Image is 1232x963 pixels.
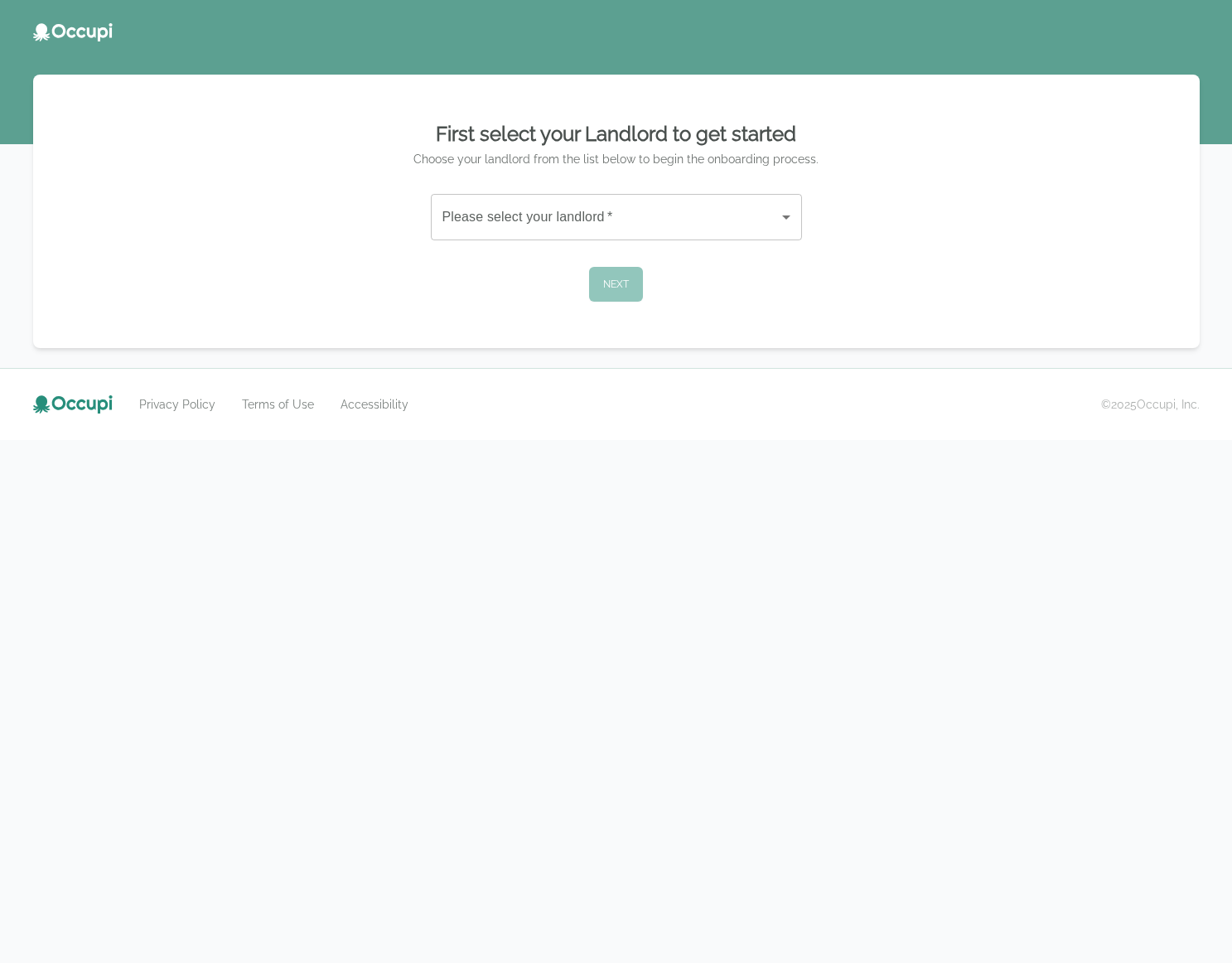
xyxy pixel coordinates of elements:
[242,396,314,413] a: Terms of Use
[341,396,408,413] a: Accessibility
[53,121,1180,148] h2: First select your Landlord to get started
[139,396,215,413] a: Privacy Policy
[1101,396,1200,413] small: © 2025 Occupi, Inc.
[53,151,1180,167] p: Choose your landlord from the list below to begin the onboarding process.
